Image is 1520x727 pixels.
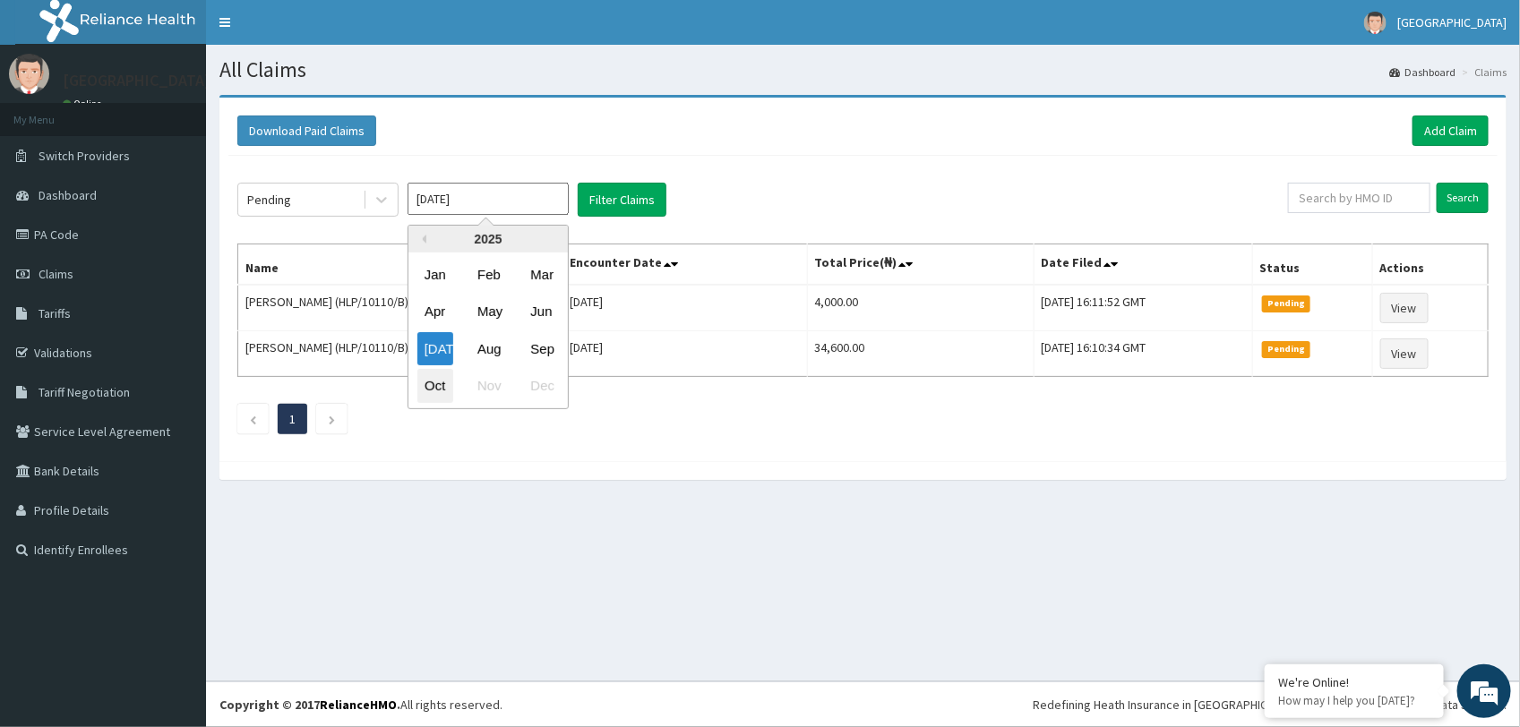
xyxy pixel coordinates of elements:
td: [PERSON_NAME] (HLP/10110/B) [238,331,562,377]
td: [DATE] [562,285,807,331]
h1: All Claims [219,58,1507,81]
a: Next page [328,411,336,427]
td: [DATE] 16:11:52 GMT [1034,285,1252,331]
div: Choose October 2025 [417,370,453,403]
a: View [1380,338,1429,369]
div: Choose April 2025 [417,295,453,329]
a: Add Claim [1413,115,1489,146]
td: 4,000.00 [807,285,1034,331]
button: Download Paid Claims [237,115,376,146]
span: Switch Providers [39,148,130,164]
th: Encounter Date [562,244,807,286]
textarea: Type your message and hit 'Enter' [9,489,341,552]
th: Name [238,244,562,286]
div: Choose September 2025 [523,332,559,365]
div: Redefining Heath Insurance in [GEOGRAPHIC_DATA] using Telemedicine and Data Science! [1033,696,1507,714]
th: Status [1252,244,1372,286]
span: We're online! [104,226,247,406]
div: Minimize live chat window [294,9,337,52]
span: Dashboard [39,187,97,203]
span: Tariffs [39,305,71,321]
th: Total Price(₦) [807,244,1034,286]
img: User Image [1364,12,1387,34]
a: Online [63,98,106,110]
input: Select Month and Year [408,183,569,215]
span: Pending [1262,295,1311,312]
input: Search [1437,183,1489,213]
div: Choose July 2025 [417,332,453,365]
strong: Copyright © 2017 . [219,697,400,713]
p: How may I help you today? [1278,693,1430,708]
span: Tariff Negotiation [39,384,130,400]
div: Choose June 2025 [523,295,559,329]
td: 34,600.00 [807,331,1034,377]
span: [GEOGRAPHIC_DATA] [1397,14,1507,30]
div: Choose February 2025 [470,258,506,291]
th: Date Filed [1034,244,1252,286]
div: Choose January 2025 [417,258,453,291]
a: View [1380,293,1429,323]
li: Claims [1457,64,1507,80]
button: Filter Claims [578,183,666,217]
a: Page 1 is your current page [289,411,296,427]
div: Choose August 2025 [470,332,506,365]
div: Choose May 2025 [470,295,506,329]
td: [PERSON_NAME] (HLP/10110/B) [238,285,562,331]
div: We're Online! [1278,674,1430,690]
span: Claims [39,266,73,282]
div: Pending [247,191,291,209]
div: 2025 [408,226,568,252]
button: Previous Year [417,235,426,244]
p: [GEOGRAPHIC_DATA] [63,73,210,89]
a: Previous page [249,411,257,427]
img: User Image [9,54,49,94]
th: Actions [1372,244,1488,286]
img: d_794563401_company_1708531726252_794563401 [33,90,73,134]
td: [DATE] [562,331,807,377]
footer: All rights reserved. [206,681,1520,727]
div: month 2025-07 [408,256,568,405]
input: Search by HMO ID [1288,183,1430,213]
a: Dashboard [1389,64,1456,80]
a: RelianceHMO [320,697,397,713]
td: [DATE] 16:10:34 GMT [1034,331,1252,377]
div: Chat with us now [93,100,301,124]
div: Choose March 2025 [523,258,559,291]
span: Pending [1262,341,1311,357]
